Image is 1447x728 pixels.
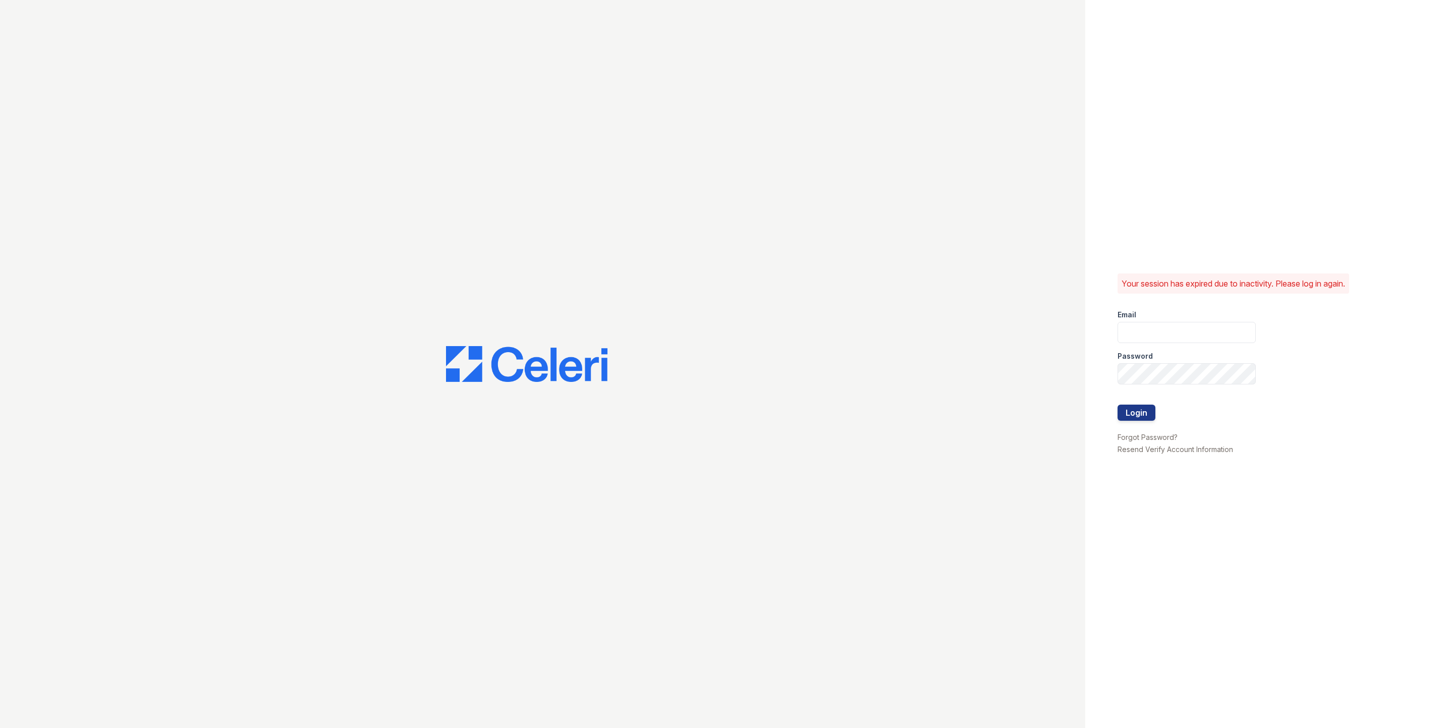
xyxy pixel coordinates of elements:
[1118,310,1136,320] label: Email
[1118,445,1233,454] a: Resend Verify Account Information
[1118,351,1153,361] label: Password
[1122,277,1345,290] p: Your session has expired due to inactivity. Please log in again.
[1118,433,1178,441] a: Forgot Password?
[446,346,607,382] img: CE_Logo_Blue-a8612792a0a2168367f1c8372b55b34899dd931a85d93a1a3d3e32e68fde9ad4.png
[1118,405,1155,421] button: Login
